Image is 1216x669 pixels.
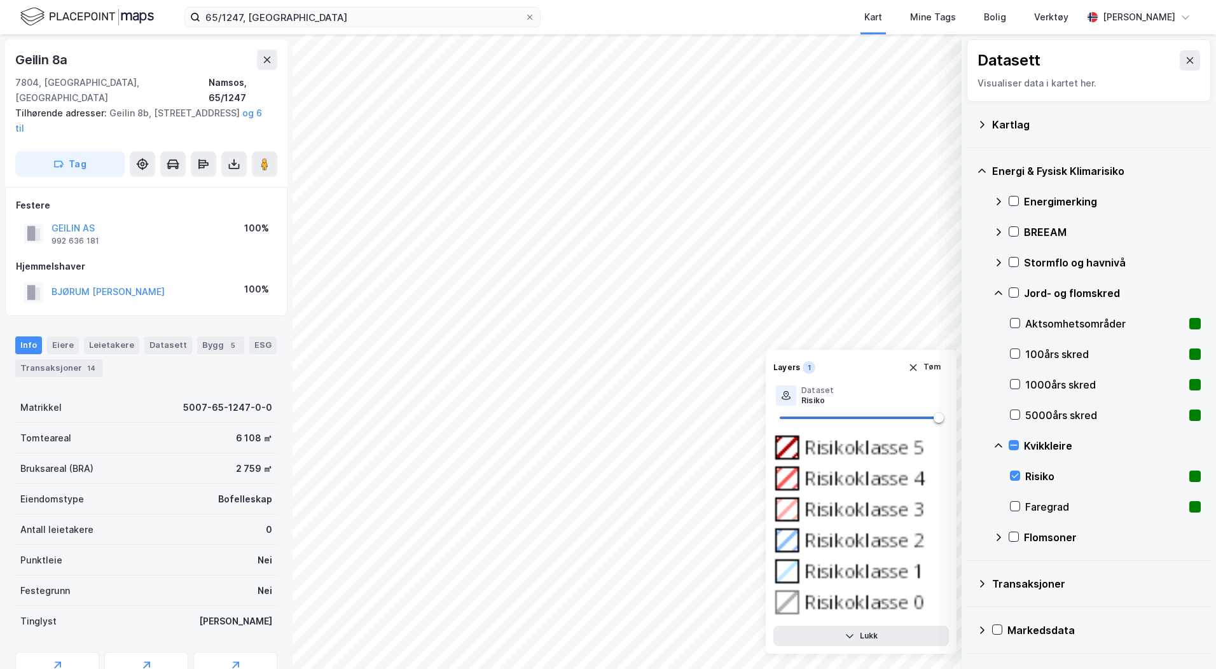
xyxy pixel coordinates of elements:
[197,336,244,354] div: Bygg
[1025,347,1184,362] div: 100års skred
[20,461,93,476] div: Bruksareal (BRA)
[200,8,525,27] input: Søk på adresse, matrikkel, gårdeiere, leietakere eller personer
[1024,438,1201,453] div: Kvikkleire
[20,492,84,507] div: Eiendomstype
[236,461,272,476] div: 2 759 ㎡
[84,336,139,354] div: Leietakere
[15,151,125,177] button: Tag
[1025,469,1184,484] div: Risiko
[910,10,956,25] div: Mine Tags
[15,336,42,354] div: Info
[1007,623,1201,638] div: Markedsdata
[992,576,1201,591] div: Transaksjoner
[864,10,882,25] div: Kart
[20,583,70,598] div: Festegrunn
[15,359,103,377] div: Transaksjoner
[1103,10,1175,25] div: [PERSON_NAME]
[199,614,272,629] div: [PERSON_NAME]
[900,357,949,378] button: Tøm
[47,336,79,354] div: Eiere
[258,553,272,568] div: Nei
[218,492,272,507] div: Bofelleskap
[183,400,272,415] div: 5007-65-1247-0-0
[992,117,1201,132] div: Kartlag
[1025,408,1184,423] div: 5000års skred
[266,522,272,537] div: 0
[209,75,277,106] div: Namsos, 65/1247
[16,198,277,213] div: Festere
[15,107,109,118] span: Tilhørende adresser:
[992,163,1201,179] div: Energi & Fysisk Klimarisiko
[1024,286,1201,301] div: Jord- og flomskred
[1025,316,1184,331] div: Aktsomhetsområder
[258,583,272,598] div: Nei
[236,431,272,446] div: 6 108 ㎡
[15,106,267,136] div: Geilin 8b, [STREET_ADDRESS]
[16,259,277,274] div: Hjemmelshaver
[984,10,1006,25] div: Bolig
[801,396,834,406] div: Risiko
[773,362,800,373] div: Layers
[244,282,269,297] div: 100%
[20,553,62,568] div: Punktleie
[244,221,269,236] div: 100%
[20,431,71,446] div: Tomteareal
[20,6,154,28] img: logo.f888ab2527a4732fd821a326f86c7f29.svg
[978,76,1200,91] div: Visualiser data i kartet her.
[978,50,1040,71] div: Datasett
[249,336,277,354] div: ESG
[773,626,949,646] button: Lukk
[226,339,239,352] div: 5
[15,75,209,106] div: 7804, [GEOGRAPHIC_DATA], [GEOGRAPHIC_DATA]
[20,614,57,629] div: Tinglyst
[803,361,815,374] div: 1
[1024,255,1201,270] div: Stormflo og havnivå
[1152,608,1216,669] div: Kontrollprogram for chat
[85,362,98,375] div: 14
[20,400,62,415] div: Matrikkel
[52,236,99,246] div: 992 636 181
[1025,377,1184,392] div: 1000års skred
[15,50,70,70] div: Geilin 8a
[1024,194,1201,209] div: Energimerking
[1024,224,1201,240] div: BREEAM
[1152,608,1216,669] iframe: Chat Widget
[1034,10,1068,25] div: Verktøy
[801,385,834,396] div: Dataset
[144,336,192,354] div: Datasett
[1025,499,1184,514] div: Faregrad
[20,522,93,537] div: Antall leietakere
[1024,530,1201,545] div: Flomsoner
